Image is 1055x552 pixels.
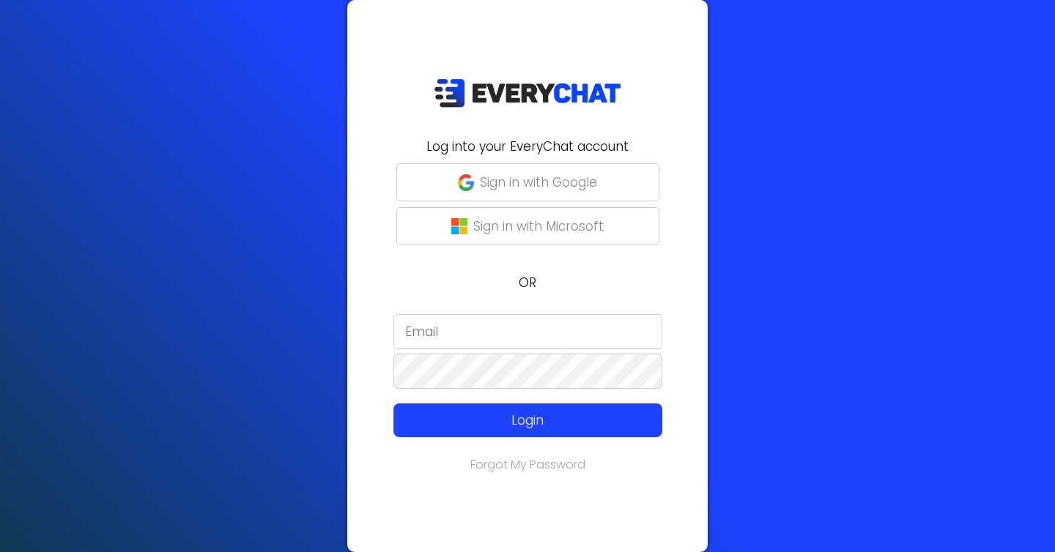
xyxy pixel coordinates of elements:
[458,174,474,190] img: google-g.png
[470,456,585,473] a: Forgot My Password
[356,137,699,156] h2: Log into your EveryChat account
[356,273,699,292] p: OR
[393,314,662,349] input: Email
[396,207,659,245] button: Sign in with Microsoft
[480,173,597,192] p: Sign in with Google
[421,411,635,430] p: Login
[434,78,621,108] img: EveryChat_logo_dark.png
[451,218,467,234] img: microsoft-logo.png
[396,163,659,201] button: Sign in with Google
[473,217,604,236] p: Sign in with Microsoft
[393,403,662,437] button: Login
